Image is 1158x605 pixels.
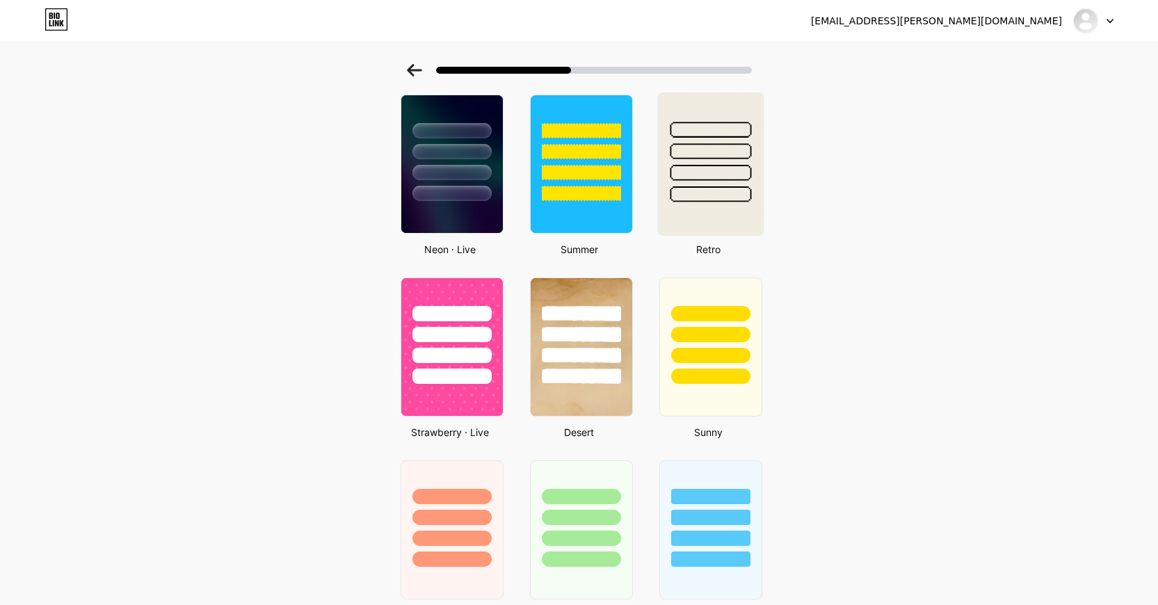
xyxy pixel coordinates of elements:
div: Sunny [655,425,762,439]
div: [EMAIL_ADDRESS][PERSON_NAME][DOMAIN_NAME] [811,14,1062,29]
img: retro.jpg [658,93,762,235]
div: Desert [526,425,633,439]
div: Strawberry · Live [396,425,504,439]
img: removale [1072,8,1099,34]
div: Retro [655,242,762,257]
div: Neon · Live [396,242,504,257]
div: Summer [526,242,633,257]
